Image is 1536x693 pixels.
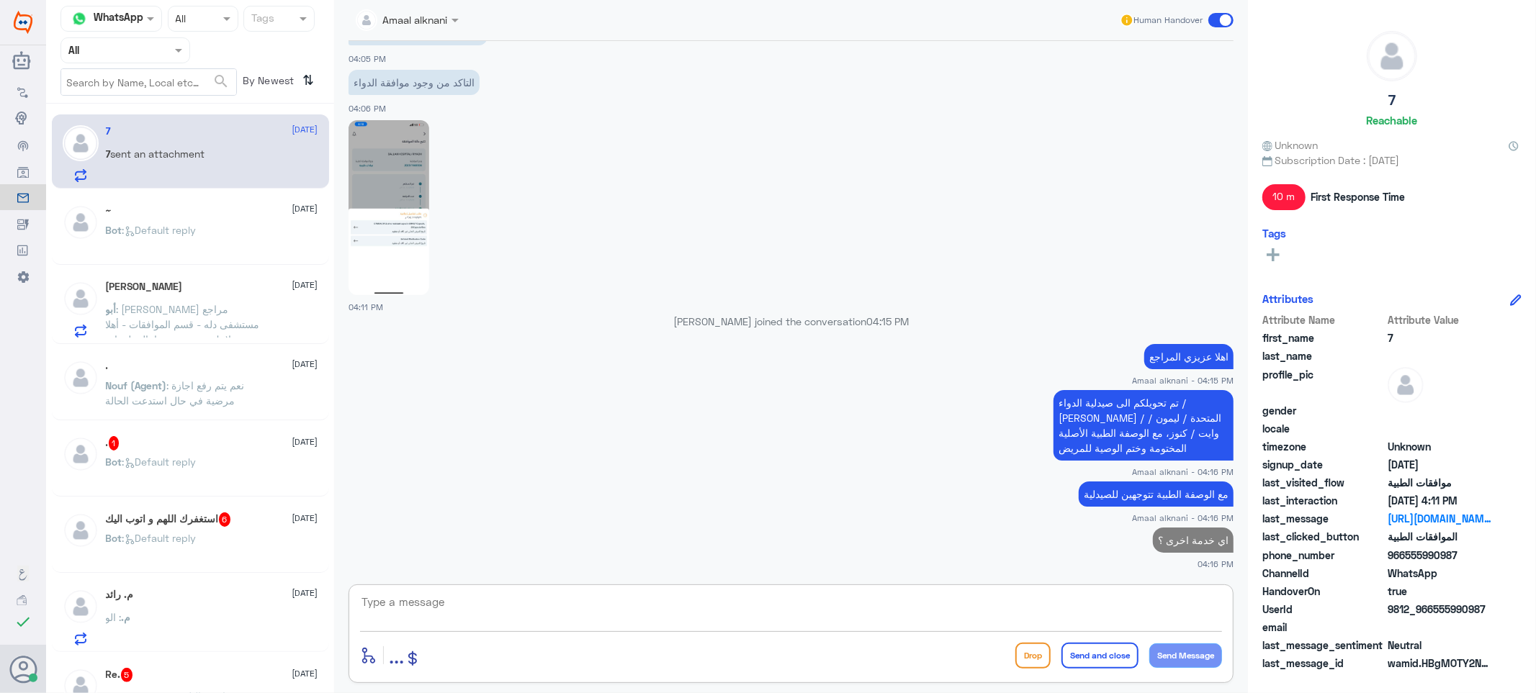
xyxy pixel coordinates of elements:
[1132,374,1234,386] span: Amaal alknani - 04:15 PM
[1388,92,1396,109] h5: 7
[106,379,167,391] span: Nouf (Agent)
[349,302,383,312] span: 04:11 PM
[1262,493,1385,508] span: last_interaction
[292,435,318,448] span: [DATE]
[292,202,318,215] span: [DATE]
[349,314,1234,329] p: [PERSON_NAME] joined the conversation
[866,315,909,327] span: 04:15 PM
[292,512,318,525] span: [DATE]
[349,54,386,63] span: 04:05 PM
[14,613,32,630] i: check
[1262,153,1522,168] span: Subscription Date : [DATE]
[1262,312,1385,327] span: Attribute Name
[106,611,122,623] span: : الو
[1262,330,1385,345] span: first_name
[292,586,318,599] span: [DATE]
[1262,184,1306,210] span: 10 m
[349,120,429,295] img: 2187471518425670.jpg
[249,10,274,29] div: Tags
[292,358,318,371] span: [DATE]
[106,436,120,450] h5: .
[106,303,117,315] span: أبو
[111,148,205,160] span: sent an attachment
[349,104,386,113] span: 04:06 PM
[1262,421,1385,436] span: locale
[303,68,315,92] i: ⇅
[1388,475,1492,490] span: موافقات الطبية
[1388,403,1492,418] span: null
[1153,527,1234,553] p: 29/9/2025, 4:16 PM
[106,360,109,372] h5: .
[122,532,197,544] span: : Default reply
[109,436,120,450] span: 1
[106,224,122,236] span: Bot
[63,204,99,240] img: defaultAdmin.png
[106,281,183,293] h5: أبو الفيصل
[63,360,99,396] img: defaultAdmin.png
[9,656,37,683] button: Avatar
[1015,643,1051,669] button: Drop
[1388,602,1492,617] span: 9812_966555990987
[1367,114,1418,127] h6: Reachable
[63,436,99,472] img: defaultAdmin.png
[1388,511,1492,526] a: [URL][DOMAIN_NAME]
[61,69,236,95] input: Search by Name, Local etc…
[63,512,99,548] img: defaultAdmin.png
[106,303,264,406] span: : [PERSON_NAME] مراجع مستشفى دله - قسم الموافقات - أهلا وسهلا بك يرجى تزويدنا بالمعلومات التالية ...
[1388,656,1492,671] span: wamid.HBgMOTY2NTU1OTkwOTg3FQIAEhgUNEFEODUxM0ZBOUUxNzYxRjI0ODcA
[1388,638,1492,653] span: 0
[106,379,245,407] span: : نعم يتم رفع اجازة مرضية في حال استدعت الحالة
[1262,227,1286,240] h6: Tags
[1388,548,1492,563] span: 966555990987
[389,642,404,668] span: ...
[1079,481,1234,507] p: 29/9/2025, 4:16 PM
[1262,529,1385,544] span: last_clicked_button
[1149,643,1222,668] button: Send Message
[292,278,318,291] span: [DATE]
[106,456,122,468] span: Bot
[1198,558,1234,570] span: 04:16 PM
[106,512,231,527] h5: استغفرك اللهم و اتوب اليك
[1388,620,1492,635] span: null
[237,68,297,97] span: By Newest
[1262,292,1313,305] h6: Attributes
[106,204,112,217] h5: ~
[1262,348,1385,363] span: last_name
[122,611,131,623] span: م.
[122,456,197,468] span: : Default reply
[63,281,99,317] img: defaultAdmin.png
[1262,548,1385,563] span: phone_number
[1262,584,1385,599] span: HandoverOn
[349,70,480,95] p: 29/9/2025, 4:06 PM
[212,73,230,90] span: search
[1262,403,1385,418] span: gender
[106,125,111,137] h5: 7
[1262,511,1385,526] span: last_message
[1054,390,1234,461] p: 29/9/2025, 4:16 PM
[1262,638,1385,653] span: last_message_sentiment
[1388,457,1492,472] span: 2025-09-28T10:33:16.753Z
[14,11,32,34] img: Widebot Logo
[1388,529,1492,544] span: الموافقات الطبية
[1388,566,1492,581] span: 2
[63,589,99,625] img: defaultAdmin.png
[1262,656,1385,671] span: last_message_id
[219,512,231,527] span: 6
[1132,466,1234,478] span: Amaal alknani - 04:16 PM
[68,8,90,30] img: whatsapp.png
[1061,643,1138,669] button: Send and close
[1388,330,1492,345] span: 7
[389,639,404,671] button: ...
[1388,493,1492,508] span: 2025-09-29T13:11:04.716Z
[1262,439,1385,454] span: timezone
[63,125,99,161] img: defaultAdmin.png
[106,668,133,682] h5: Re.
[1388,421,1492,436] span: null
[106,589,134,601] h5: م. رائد
[1262,137,1319,153] span: Unknown
[1367,32,1416,81] img: defaultAdmin.png
[1262,367,1385,400] span: profile_pic
[1134,14,1203,27] span: Human Handover
[1262,602,1385,617] span: UserId
[1388,367,1424,403] img: defaultAdmin.png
